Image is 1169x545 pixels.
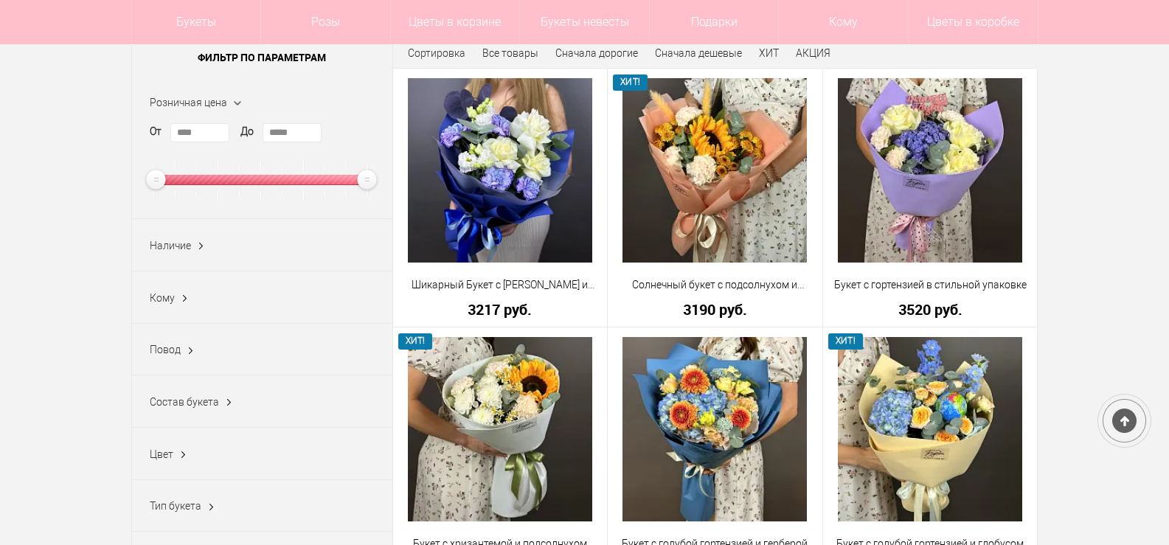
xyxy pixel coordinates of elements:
[833,302,1028,317] a: 3520 руб.
[150,124,162,139] label: От
[408,47,465,59] span: Сортировка
[408,78,592,263] img: Шикарный Букет с Розами и Синими Диантусами
[398,333,433,349] span: ХИТ!
[838,337,1022,521] img: Букет с голубой гортензией и глобусом
[403,277,598,293] a: Шикарный Букет с [PERSON_NAME] и [PERSON_NAME]
[132,39,392,76] span: Фильтр по параметрам
[482,47,538,59] a: Все товары
[150,500,201,512] span: Тип букета
[150,344,181,355] span: Повод
[150,448,173,460] span: Цвет
[622,337,807,521] img: Букет с голубой гортензией и герберой мини
[796,47,830,59] a: АКЦИЯ
[408,337,592,521] img: Букет с хризантемой и подсолнухом
[759,47,779,59] a: ХИТ
[617,277,813,293] a: Солнечный букет с подсолнухом и диантусами
[150,292,175,304] span: Кому
[240,124,254,139] label: До
[833,277,1028,293] a: Букет с гортензией в стильной упаковке
[403,302,598,317] a: 3217 руб.
[613,74,648,90] span: ХИТ!
[150,240,191,251] span: Наличие
[828,333,863,349] span: ХИТ!
[617,302,813,317] a: 3190 руб.
[622,78,807,263] img: Солнечный букет с подсолнухом и диантусами
[655,47,742,59] a: Сначала дешевые
[150,97,227,108] span: Розничная цена
[150,396,219,408] span: Состав букета
[838,78,1022,263] img: Букет с гортензией в стильной упаковке
[555,47,638,59] a: Сначала дорогие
